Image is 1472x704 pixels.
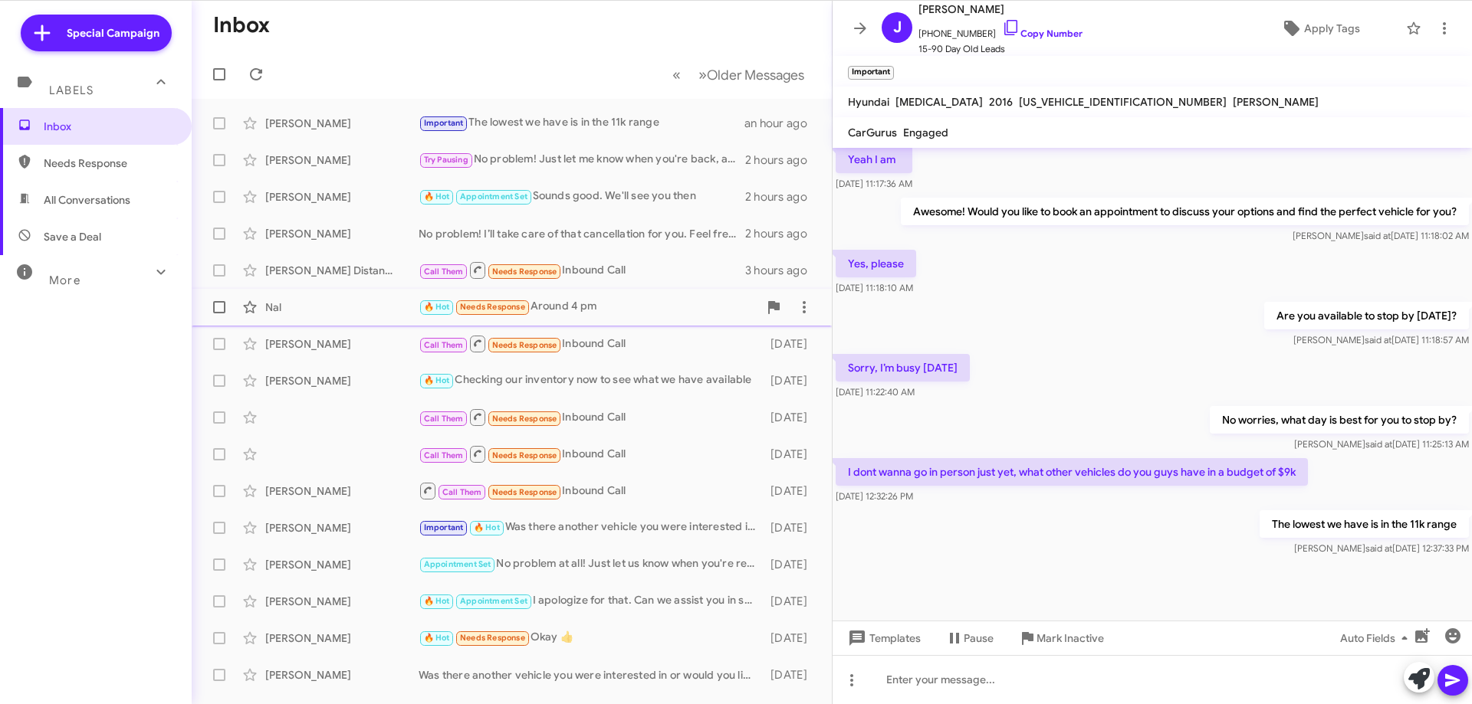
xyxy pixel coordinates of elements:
[1304,15,1360,42] span: Apply Tags
[698,65,707,84] span: »
[44,156,174,171] span: Needs Response
[265,189,419,205] div: [PERSON_NAME]
[424,302,450,312] span: 🔥 Hot
[492,487,557,497] span: Needs Response
[492,450,557,460] span: Needs Response
[474,522,500,532] span: 🔥 Hot
[964,624,994,652] span: Pause
[265,152,419,168] div: [PERSON_NAME]
[848,66,894,80] small: Important
[265,483,419,499] div: [PERSON_NAME]
[419,226,745,241] div: No problem! I’ll take care of that cancellation for you. Feel free to reach out anytime!
[836,146,912,173] p: Yeah I am
[745,189,820,205] div: 2 hours ago
[424,155,468,165] span: Try Pausing
[763,667,820,683] div: [DATE]
[763,410,820,425] div: [DATE]
[1019,95,1227,109] span: [US_VEHICLE_IDENTIFICATION_NUMBER]
[763,594,820,609] div: [DATE]
[419,629,763,647] div: Okay 👍
[460,192,527,201] span: Appointment Set
[419,260,745,280] div: Inbound Call
[664,59,813,90] nav: Page navigation example
[836,458,1308,486] p: I dont wanna go in person just yet, what other vehicles do you guys have in a budget of $9k
[265,263,419,278] div: [PERSON_NAME] Distance
[419,592,763,610] div: I apologize for that. Can we assist you in scheduling an appointment to discuss buying your vehicle?
[265,300,419,315] div: Nal
[836,354,970,381] p: Sorry, I’m busy [DATE]
[836,386,915,398] span: [DATE] 11:22:40 AM
[424,192,450,201] span: 🔥 Hot
[1364,230,1391,241] span: said at
[419,298,758,316] div: Around 4 pm
[745,263,820,278] div: 3 hours ago
[419,408,763,427] div: Inbound Call
[1365,542,1392,554] span: said at
[44,192,130,208] span: All Conversations
[836,178,912,189] span: [DATE] 11:17:36 AM
[419,372,763,389] div: Checking our inventory now to see what we have available
[492,414,557,424] span: Needs Response
[903,126,948,139] span: Engaged
[895,95,983,109] span: [MEDICAL_DATA]
[424,450,464,460] span: Call Them
[419,188,745,205] div: Sounds good. We'll see you then
[1037,624,1104,652] span: Mark Inactive
[424,118,464,128] span: Important
[1328,624,1426,652] button: Auto Fields
[424,596,450,606] span: 🔥 Hot
[44,119,174,134] span: Inbox
[424,414,464,424] span: Call Them
[67,25,159,41] span: Special Campaign
[1365,438,1392,450] span: said at
[1260,510,1469,538] p: The lowest we have is in the 11k range
[492,340,557,350] span: Needs Response
[918,41,1083,57] span: 15-90 Day Old Leads
[1241,15,1398,42] button: Apply Tags
[1293,230,1469,241] span: [PERSON_NAME] [DATE] 11:18:02 AM
[460,302,525,312] span: Needs Response
[848,95,889,109] span: Hyundai
[893,15,902,40] span: J
[265,373,419,388] div: [PERSON_NAME]
[424,522,464,532] span: Important
[689,59,813,90] button: Next
[424,375,450,385] span: 🔥 Hot
[424,267,464,277] span: Call Them
[265,116,419,131] div: [PERSON_NAME]
[848,126,897,139] span: CarGurus
[1340,624,1414,652] span: Auto Fields
[1264,302,1469,329] p: Are you available to stop by [DATE]?
[419,481,763,500] div: Inbound Call
[419,444,763,463] div: Inbound Call
[265,336,419,352] div: [PERSON_NAME]
[419,334,763,353] div: Inbound Call
[265,630,419,646] div: [PERSON_NAME]
[1002,28,1083,39] a: Copy Number
[1365,334,1391,345] span: said at
[460,596,527,606] span: Appointment Set
[265,520,419,535] div: [PERSON_NAME]
[424,340,464,350] span: Call Them
[836,490,913,502] span: [DATE] 12:32:26 PM
[836,250,916,277] p: Yes, please
[419,151,745,169] div: No problem! Just let me know when you're back, and we can schedule a time for you to visit. Safe ...
[492,267,557,277] span: Needs Response
[845,624,921,652] span: Templates
[265,557,419,572] div: [PERSON_NAME]
[1210,406,1469,434] p: No worries, what day is best for you to stop by?
[419,519,763,536] div: Was there another vehicle you were interested in?
[763,483,820,499] div: [DATE]
[672,65,681,84] span: «
[424,633,450,643] span: 🔥 Hot
[21,15,172,51] a: Special Campaign
[424,559,491,569] span: Appointment Set
[763,630,820,646] div: [DATE]
[49,273,80,287] span: More
[744,116,820,131] div: an hour ago
[44,229,101,244] span: Save a Deal
[763,557,820,572] div: [DATE]
[836,282,913,293] span: [DATE] 11:18:10 AM
[933,624,1006,652] button: Pause
[763,520,820,535] div: [DATE]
